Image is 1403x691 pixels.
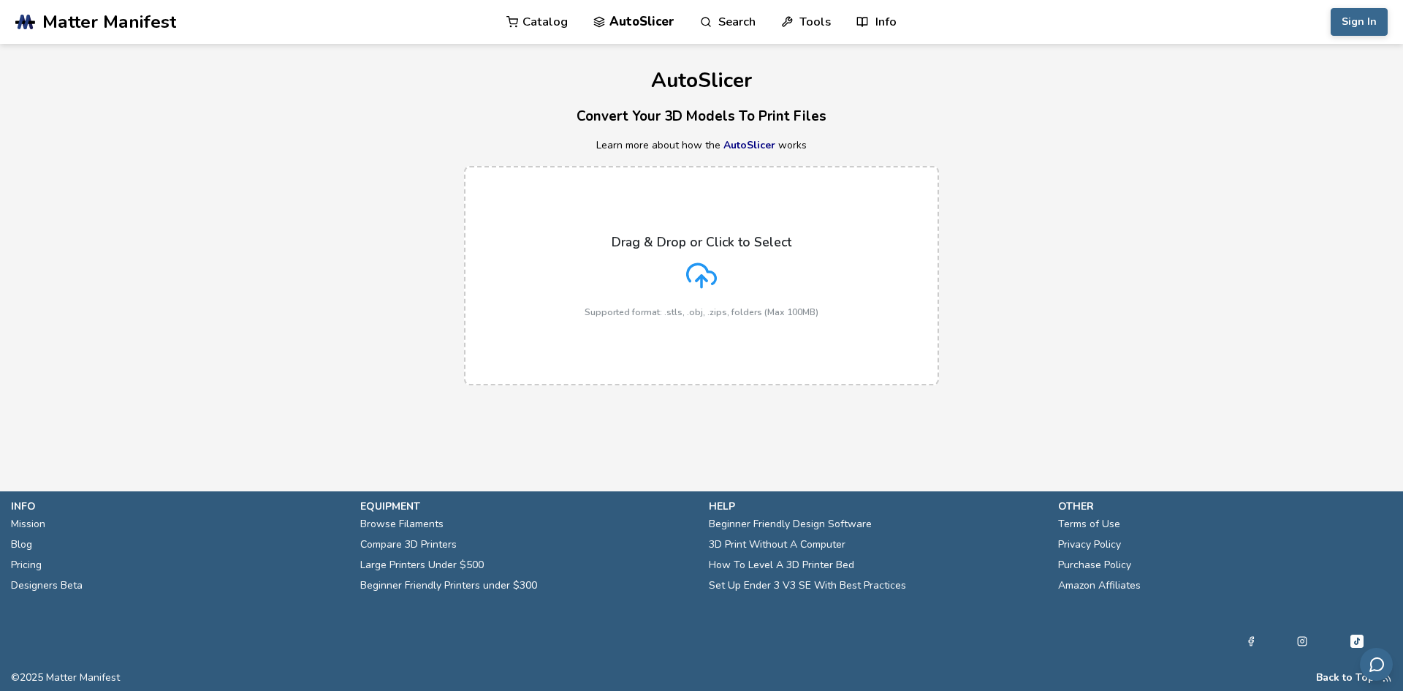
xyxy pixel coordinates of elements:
span: Matter Manifest [42,12,176,32]
p: Drag & Drop or Click to Select [612,235,791,249]
a: How To Level A 3D Printer Bed [709,555,854,575]
button: Back to Top [1316,672,1375,684]
p: Supported format: .stls, .obj, .zips, folders (Max 100MB) [585,307,818,317]
a: Set Up Ender 3 V3 SE With Best Practices [709,575,906,596]
a: Terms of Use [1058,514,1120,535]
a: Purchase Policy [1058,555,1131,575]
a: Compare 3D Printers [360,535,457,555]
p: other [1058,499,1393,514]
a: Large Printers Under $500 [360,555,484,575]
a: Privacy Policy [1058,535,1121,555]
a: Instagram [1297,633,1307,650]
a: Browse Filaments [360,514,444,535]
a: Mission [11,514,45,535]
a: RSS Feed [1382,672,1392,684]
button: Sign In [1331,8,1388,36]
a: Beginner Friendly Printers under $300 [360,575,537,596]
a: Pricing [11,555,42,575]
p: help [709,499,1043,514]
span: © 2025 Matter Manifest [11,672,120,684]
a: Amazon Affiliates [1058,575,1141,596]
p: equipment [360,499,695,514]
a: AutoSlicer [723,138,775,152]
a: Blog [11,535,32,555]
a: Beginner Friendly Design Software [709,514,872,535]
a: Tiktok [1348,633,1366,650]
p: info [11,499,346,514]
a: Facebook [1246,633,1256,650]
a: 3D Print Without A Computer [709,535,845,555]
a: Designers Beta [11,575,83,596]
button: Send feedback via email [1360,648,1393,681]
